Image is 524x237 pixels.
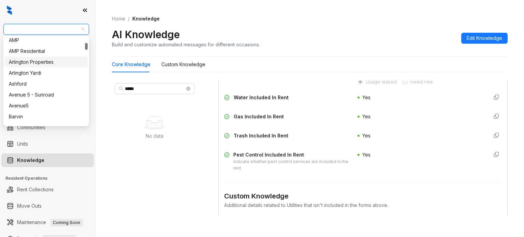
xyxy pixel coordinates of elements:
[161,61,205,68] div: Custom Knowledge
[17,199,42,213] a: Move Outs
[233,151,349,159] div: Pest Control Included In Rent
[9,124,84,131] div: Bellrock
[132,16,160,21] span: Knowledge
[17,153,44,167] a: Knowledge
[1,199,94,213] li: Move Outs
[9,113,84,120] div: Barvin
[7,5,12,15] img: logo
[1,91,94,105] li: Collections
[224,202,502,209] div: Additional details related to Utilities that isn't included in the forms above.
[8,24,85,34] span: Case and Associates
[234,132,288,139] div: Trash Included In Rent
[362,114,370,119] span: Yes
[9,102,84,109] div: Avenue5
[1,137,94,151] li: Units
[5,57,88,68] div: Arlington Properties
[362,152,370,158] span: Yes
[363,78,399,86] span: Usage-Based
[112,28,180,41] h2: AI Knowledge
[233,159,349,172] div: Indicate whether pest control services are included in the rent
[1,75,94,89] li: Leasing
[1,121,94,134] li: Communities
[5,46,88,57] div: AMP Residential
[362,94,370,100] span: Yes
[362,133,370,138] span: Yes
[467,34,502,42] span: Edit Knowledge
[9,91,84,99] div: Avenue 5 - Sunroad
[119,86,123,91] span: search
[1,46,94,59] li: Leads
[9,58,84,66] div: Arlington Properties
[9,80,84,88] div: Ashford
[5,78,88,89] div: Ashford
[120,132,189,140] div: No data
[5,68,88,78] div: Arlington Yardi
[128,15,130,23] li: /
[9,36,84,44] div: AMP
[224,191,502,202] div: Custom Knowledge
[1,216,94,229] li: Maintenance
[17,137,28,151] a: Units
[5,175,95,181] h3: Resident Operations
[5,122,88,133] div: Bellrock
[1,183,94,196] li: Rent Collections
[5,111,88,122] div: Barvin
[17,183,54,196] a: Rent Collections
[112,41,260,48] div: Build and customize automated messages for different occasions.
[186,87,190,91] span: close-circle
[1,153,94,167] li: Knowledge
[5,35,88,46] div: AMP
[9,47,84,55] div: AMP Residential
[5,89,88,100] div: Avenue 5 - Sunroad
[111,15,127,23] a: Home
[5,100,88,111] div: Avenue5
[112,61,150,68] div: Core Knowledge
[234,113,284,120] div: Gas Included In Rent
[9,69,84,77] div: Arlington Yardi
[408,78,436,86] span: Fixed Fee
[50,219,83,226] span: Coming Soon
[461,33,508,44] button: Edit Knowledge
[234,94,289,101] div: Water Included In Rent
[17,121,45,134] a: Communities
